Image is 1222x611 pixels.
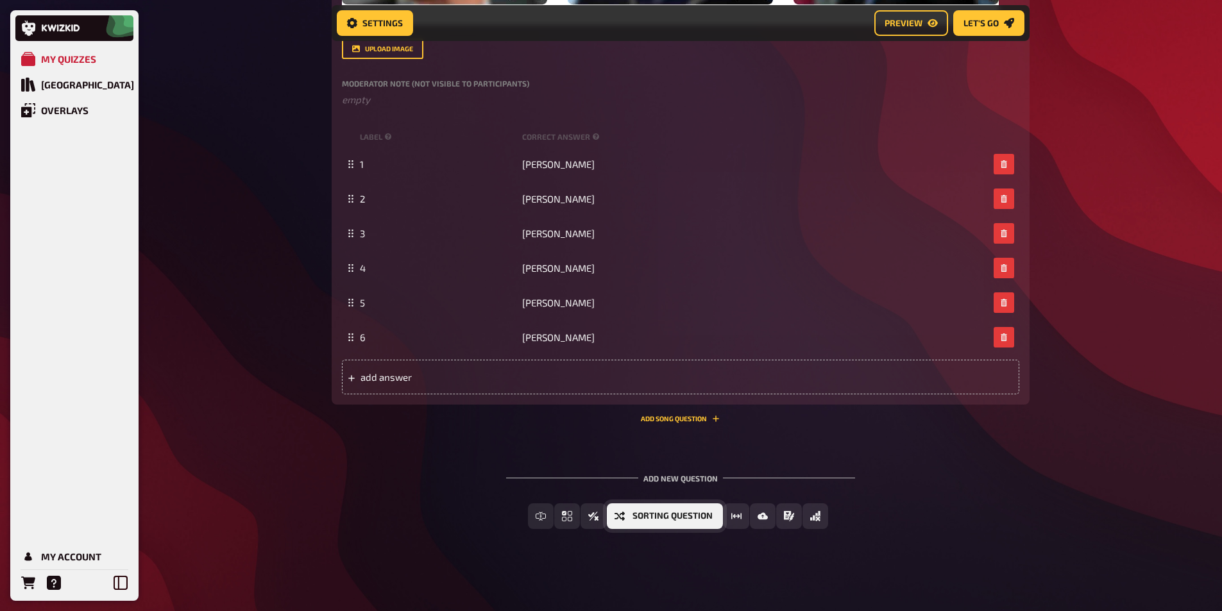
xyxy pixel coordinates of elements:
[360,331,366,343] span: 6
[522,193,595,205] span: [PERSON_NAME]
[337,10,413,36] a: Settings
[15,544,133,569] a: My Account
[15,570,41,596] a: Orders
[776,503,802,529] button: Prose (Long text)
[360,297,365,308] span: 5
[342,38,423,59] button: upload image
[522,158,595,170] span: [PERSON_NAME]
[724,503,749,529] button: Estimation Question
[581,503,606,529] button: True / False
[522,331,595,343] span: [PERSON_NAME]
[15,46,133,72] a: My Quizzes
[360,131,517,142] small: label
[963,19,999,28] span: Let's go
[41,570,67,596] a: Help
[554,503,580,529] button: Multiple Choice
[506,453,855,493] div: Add new question
[641,415,720,423] button: Add Song question
[607,503,723,529] button: Sorting Question
[802,503,828,529] button: Offline Question
[15,72,133,97] a: Quiz Library
[362,19,403,28] span: Settings
[750,503,776,529] button: Image Answer
[528,503,554,529] button: Free Text Input
[41,53,96,65] div: My Quizzes
[361,371,560,383] span: add answer
[41,79,134,90] div: [GEOGRAPHIC_DATA]
[15,97,133,123] a: Overlays
[360,262,366,274] span: 4
[632,512,713,521] span: Sorting Question
[360,158,364,170] span: 1
[522,131,602,142] small: correct answer
[522,228,595,239] span: [PERSON_NAME]
[874,10,948,36] a: Preview
[342,80,1019,87] label: Moderator Note (not visible to participants)
[522,297,595,308] span: [PERSON_NAME]
[522,262,595,274] span: [PERSON_NAME]
[360,228,365,239] span: 3
[953,10,1024,36] a: Let's go
[41,551,101,562] div: My Account
[885,19,922,28] span: Preview
[41,105,89,116] div: Overlays
[360,193,365,205] span: 2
